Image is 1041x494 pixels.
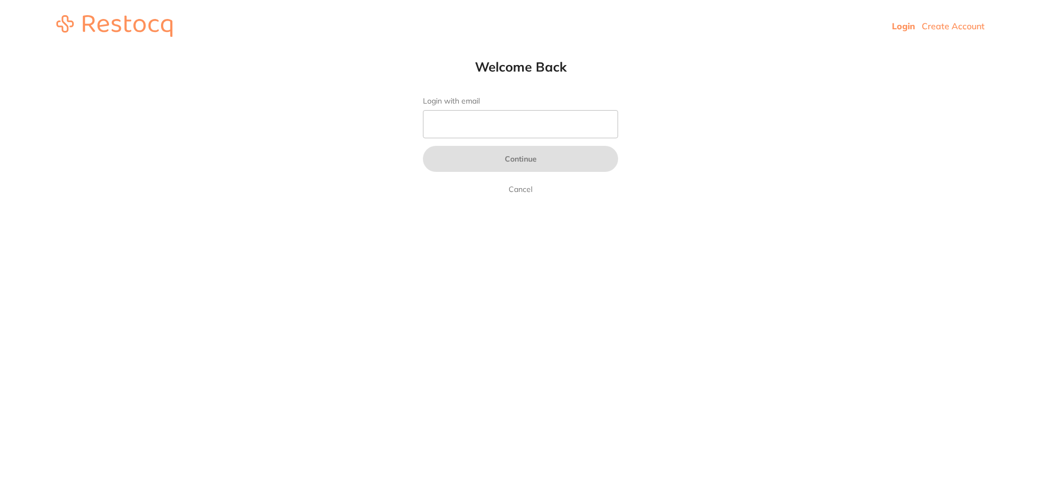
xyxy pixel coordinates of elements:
a: Create Account [922,21,985,31]
label: Login with email [423,97,618,106]
button: Continue [423,146,618,172]
a: Cancel [506,183,535,196]
img: restocq_logo.svg [56,15,172,37]
h1: Welcome Back [401,59,640,75]
a: Login [892,21,915,31]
